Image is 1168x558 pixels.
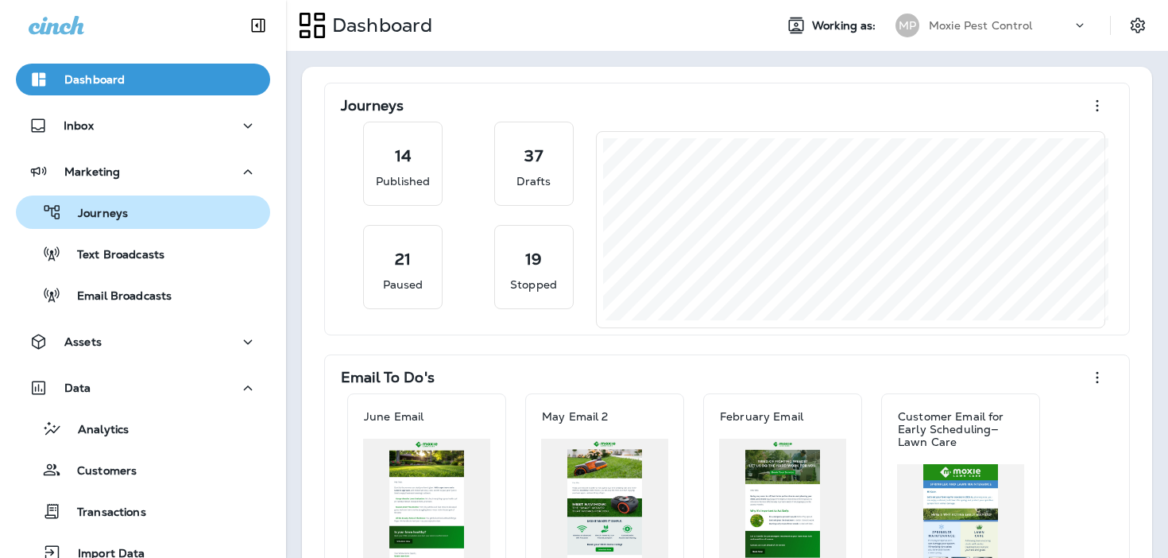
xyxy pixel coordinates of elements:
button: Analytics [16,412,270,445]
button: Text Broadcasts [16,237,270,270]
button: Dashboard [16,64,270,95]
p: Paused [383,277,423,293]
button: Customers [16,453,270,486]
p: 21 [395,251,411,267]
p: 14 [395,148,412,164]
button: Journeys [16,196,270,229]
p: Inbox [64,119,94,132]
button: Inbox [16,110,270,141]
p: Customer Email for Early Scheduling—Lawn Care [898,410,1023,448]
p: Text Broadcasts [61,248,164,263]
p: 37 [524,148,542,164]
span: Working as: [812,19,880,33]
p: Assets [64,335,102,348]
p: Journeys [62,207,128,222]
p: Dashboard [326,14,432,37]
button: Settings [1124,11,1152,40]
div: MP [895,14,919,37]
p: Stopped [510,277,557,293]
p: Email Broadcasts [61,289,172,304]
button: Data [16,372,270,404]
p: June Email [364,410,423,423]
p: 19 [525,251,542,267]
p: Dashboard [64,73,125,86]
p: Customers [61,464,137,479]
p: Moxie Pest Control [929,19,1033,32]
p: February Email [720,410,803,423]
button: Collapse Sidebar [236,10,280,41]
p: Email To Do's [341,370,435,386]
button: Transactions [16,494,270,528]
p: Marketing [64,165,120,178]
p: Published [376,173,430,189]
p: Analytics [62,423,129,438]
p: May Email 2 [542,410,609,423]
p: Drafts [516,173,551,189]
button: Marketing [16,156,270,188]
p: Transactions [61,506,146,521]
p: Data [64,382,91,394]
p: Journeys [341,98,404,114]
button: Email Broadcasts [16,278,270,312]
button: Assets [16,326,270,358]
